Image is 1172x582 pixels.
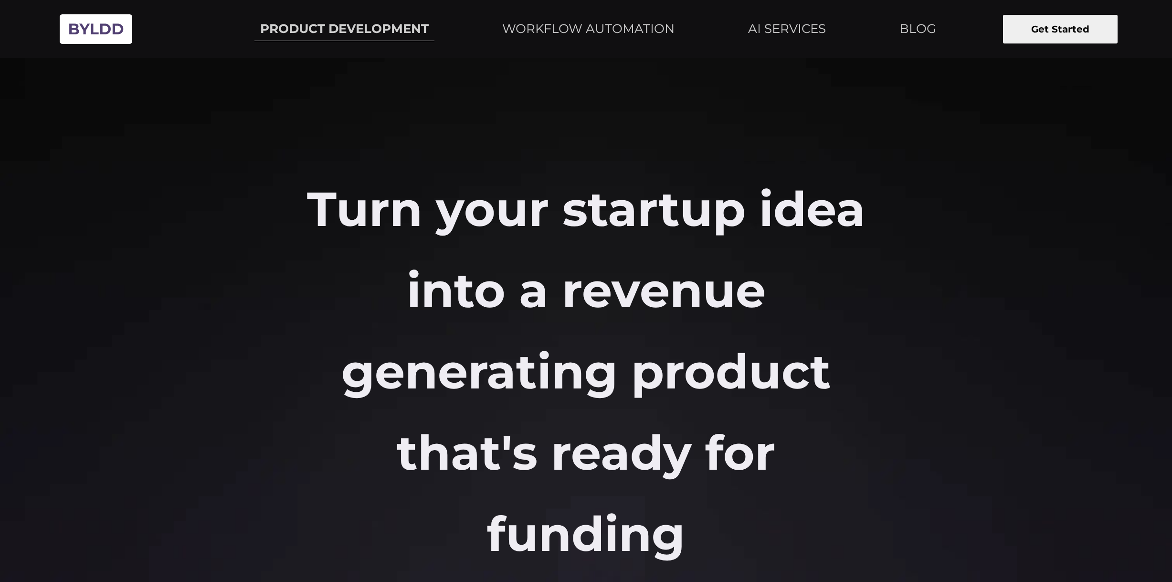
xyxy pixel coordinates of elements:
[496,17,680,41] a: WORKFLOW AUTOMATION
[742,17,832,41] a: AI SERVICES
[293,168,879,574] h2: Turn your startup idea into a revenue generating product that's ready for funding
[55,8,137,51] img: Byldd - Product Development Company
[894,17,942,41] a: BLOG
[1003,15,1118,43] button: Get Started
[254,17,434,42] a: PRODUCT DEVELOPMENT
